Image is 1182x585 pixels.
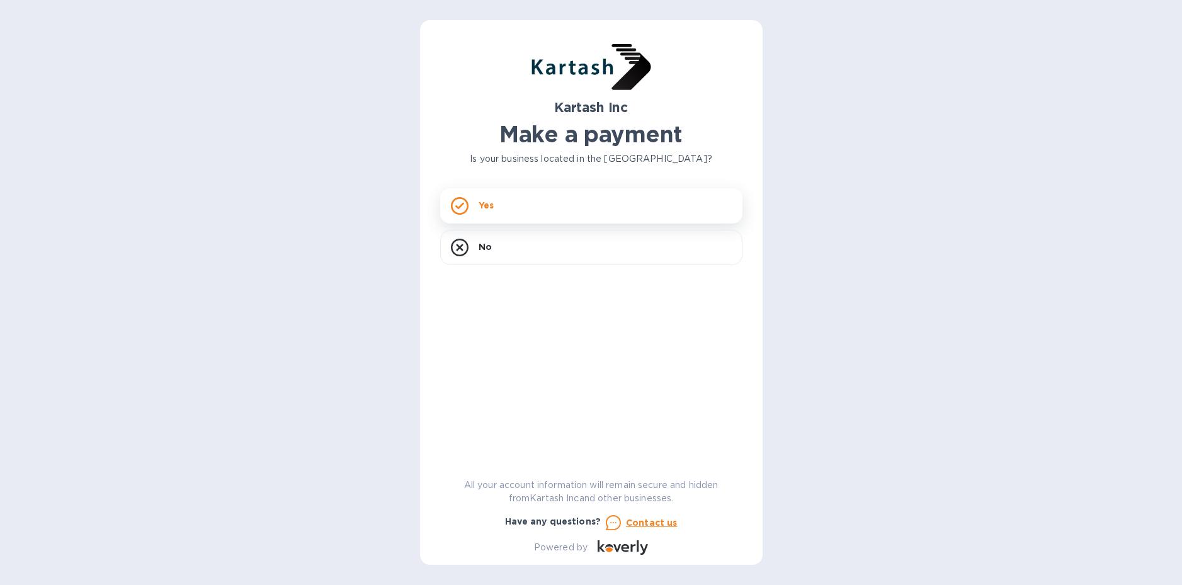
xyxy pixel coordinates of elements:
[554,99,628,115] b: Kartash Inc
[626,518,678,528] u: Contact us
[440,479,742,505] p: All your account information will remain secure and hidden from Kartash Inc and other businesses.
[534,541,588,554] p: Powered by
[505,516,601,526] b: Have any questions?
[440,152,742,166] p: Is your business located in the [GEOGRAPHIC_DATA]?
[479,241,492,253] p: No
[440,121,742,147] h1: Make a payment
[479,199,494,212] p: Yes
